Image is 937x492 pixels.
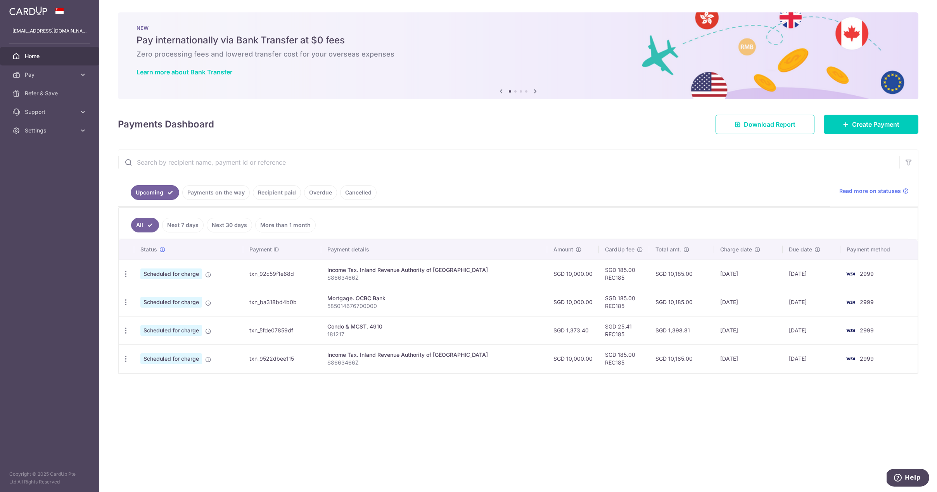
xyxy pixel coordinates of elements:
[140,268,202,279] span: Scheduled for charge
[547,344,599,373] td: SGD 10,000.00
[207,218,252,232] a: Next 30 days
[25,52,76,60] span: Home
[140,246,157,253] span: Status
[783,288,840,316] td: [DATE]
[720,246,752,253] span: Charge date
[118,117,214,131] h4: Payments Dashboard
[824,115,918,134] a: Create Payment
[714,344,783,373] td: [DATE]
[714,288,783,316] td: [DATE]
[789,246,812,253] span: Due date
[137,50,900,59] h6: Zero processing fees and lowered transfer cost for your overseas expenses
[137,68,232,76] a: Learn more about Bank Transfer
[243,288,321,316] td: txn_ba318bd4b0b
[243,260,321,288] td: txn_92c59f1e68d
[599,316,649,344] td: SGD 25.41 REC185
[843,269,858,279] img: Bank Card
[340,185,377,200] a: Cancelled
[25,127,76,134] span: Settings
[649,344,714,373] td: SGD 10,185.00
[25,71,76,79] span: Pay
[843,326,858,335] img: Bank Card
[553,246,573,253] span: Amount
[304,185,337,200] a: Overdue
[140,297,202,308] span: Scheduled for charge
[9,6,47,15] img: CardUp
[599,260,649,288] td: SGD 185.00 REC185
[140,353,202,364] span: Scheduled for charge
[783,344,840,373] td: [DATE]
[843,298,858,307] img: Bank Card
[327,302,541,310] p: 585014676700000
[852,120,899,129] span: Create Payment
[860,355,874,362] span: 2999
[716,115,814,134] a: Download Report
[327,274,541,282] p: S8663466Z
[547,316,599,344] td: SGD 1,373.40
[327,294,541,302] div: Mortgage. OCBC Bank
[327,323,541,330] div: Condo & MCST. 4910
[840,239,918,260] th: Payment method
[182,185,250,200] a: Payments on the way
[137,25,900,31] p: NEW
[599,344,649,373] td: SGD 185.00 REC185
[118,12,918,99] img: Bank transfer banner
[12,27,87,35] p: [EMAIL_ADDRESS][DOMAIN_NAME]
[783,260,840,288] td: [DATE]
[243,316,321,344] td: txn_5fde07859df
[25,108,76,116] span: Support
[131,185,179,200] a: Upcoming
[243,239,321,260] th: Payment ID
[255,218,316,232] a: More than 1 month
[783,316,840,344] td: [DATE]
[137,34,900,46] h5: Pay internationally via Bank Transfer at $0 fees
[327,266,541,274] div: Income Tax. Inland Revenue Authority of [GEOGRAPHIC_DATA]
[131,218,159,232] a: All
[887,469,929,488] iframe: Opens a widget where you can find more information
[714,316,783,344] td: [DATE]
[860,270,874,277] span: 2999
[744,120,795,129] span: Download Report
[547,288,599,316] td: SGD 10,000.00
[140,325,202,336] span: Scheduled for charge
[655,246,681,253] span: Total amt.
[839,187,909,195] a: Read more on statuses
[714,260,783,288] td: [DATE]
[327,330,541,338] p: 181217
[327,359,541,366] p: S8663466Z
[243,344,321,373] td: txn_9522dbee115
[843,354,858,363] img: Bank Card
[649,288,714,316] td: SGD 10,185.00
[253,185,301,200] a: Recipient paid
[327,351,541,359] div: Income Tax. Inland Revenue Authority of [GEOGRAPHIC_DATA]
[321,239,547,260] th: Payment details
[25,89,76,97] span: Refer & Save
[118,150,899,175] input: Search by recipient name, payment id or reference
[547,260,599,288] td: SGD 10,000.00
[860,327,874,334] span: 2999
[599,288,649,316] td: SGD 185.00 REC185
[839,187,901,195] span: Read more on statuses
[860,299,874,305] span: 2999
[649,316,714,344] td: SGD 1,398.81
[605,246,634,253] span: CardUp fee
[162,218,204,232] a: Next 7 days
[649,260,714,288] td: SGD 10,185.00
